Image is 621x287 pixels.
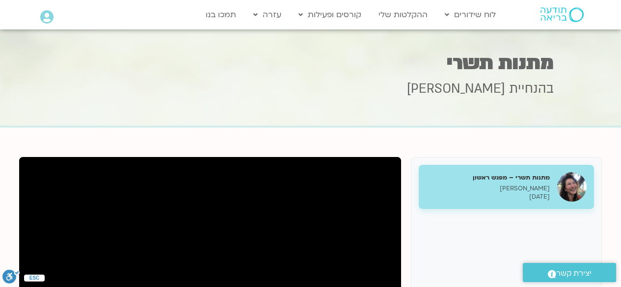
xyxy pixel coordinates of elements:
a: לוח שידורים [440,5,501,24]
h1: מתנות תשרי [68,53,554,73]
a: ההקלטות שלי [374,5,432,24]
p: [DATE] [426,193,550,201]
a: קורסים ופעילות [294,5,366,24]
img: מתנות תשרי – מפגש ראשון [557,172,587,202]
p: [PERSON_NAME] [426,184,550,193]
a: עזרה [248,5,286,24]
img: תודעה בריאה [540,7,584,22]
a: תמכו בנו [201,5,241,24]
span: יצירת קשר [556,267,592,280]
span: בהנחיית [509,80,554,98]
h5: מתנות תשרי – מפגש ראשון [426,173,550,182]
a: יצירת קשר [523,263,616,282]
